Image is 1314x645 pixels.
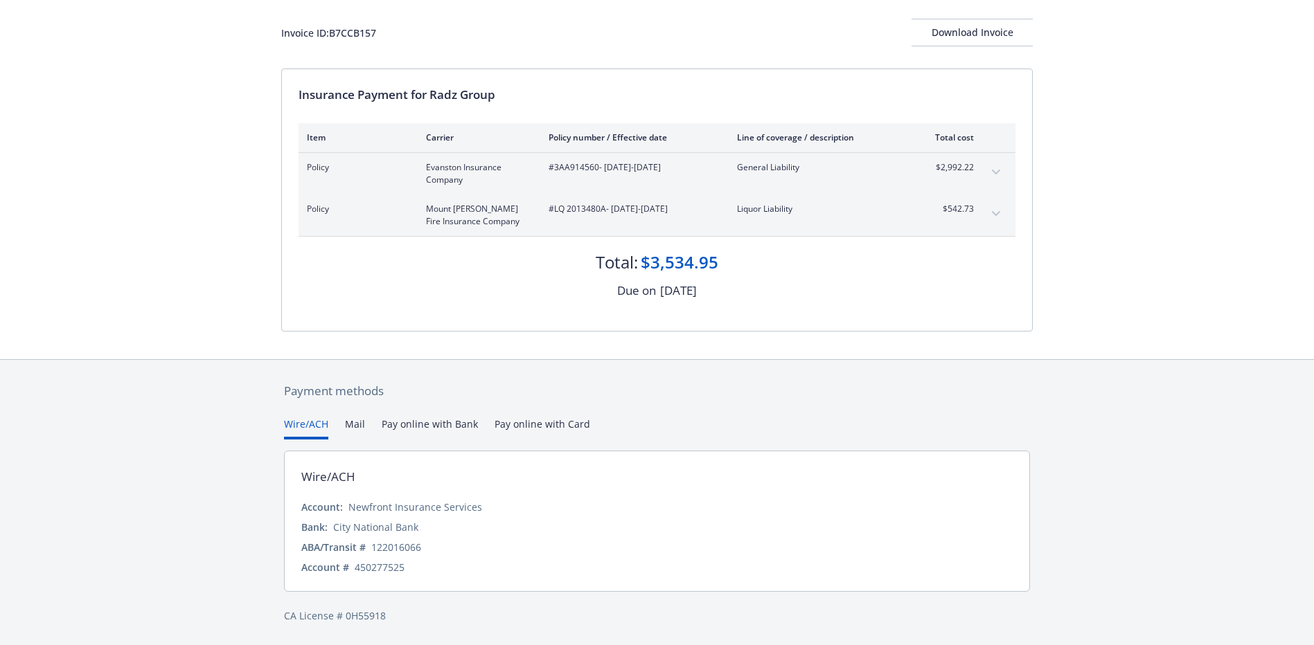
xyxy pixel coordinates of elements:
[737,203,900,215] span: Liquor Liability
[307,161,404,174] span: Policy
[301,500,343,514] div: Account:
[549,161,715,174] span: #3AA914560 - [DATE]-[DATE]
[617,282,656,300] div: Due on
[495,417,590,439] button: Pay online with Card
[382,417,478,439] button: Pay online with Bank
[284,382,1030,400] div: Payment methods
[281,26,376,40] div: Invoice ID: B7CCB157
[333,520,418,534] div: City National Bank
[301,468,355,486] div: Wire/ACH
[299,194,1015,236] div: PolicyMount [PERSON_NAME] Fire Insurance Company#LQ 2013480A- [DATE]-[DATE]Liquor Liability$542.7...
[985,203,1007,225] button: expand content
[737,161,900,174] span: General Liability
[737,131,900,143] div: Line of coverage / description
[426,131,526,143] div: Carrier
[348,500,482,514] div: Newfront Insurance Services
[284,608,1030,623] div: CA License # 0H55918
[299,86,1015,104] div: Insurance Payment for Radz Group
[301,520,328,534] div: Bank:
[355,560,405,574] div: 450277525
[307,131,404,143] div: Item
[307,203,404,215] span: Policy
[912,19,1033,46] button: Download Invoice
[426,161,526,186] span: Evanston Insurance Company
[922,161,974,174] span: $2,992.22
[596,251,638,274] div: Total:
[299,153,1015,194] div: PolicyEvanston Insurance Company#3AA914560- [DATE]-[DATE]General Liability$2,992.22expand content
[345,417,365,439] button: Mail
[922,203,974,215] span: $542.73
[549,203,715,215] span: #LQ 2013480A - [DATE]-[DATE]
[301,540,366,554] div: ABA/Transit #
[284,417,328,439] button: Wire/ACH
[426,203,526,228] span: Mount [PERSON_NAME] Fire Insurance Company
[549,131,715,143] div: Policy number / Effective date
[371,540,421,554] div: 122016066
[660,282,697,300] div: [DATE]
[641,251,718,274] div: $3,534.95
[985,161,1007,183] button: expand content
[301,560,349,574] div: Account #
[922,131,974,143] div: Total cost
